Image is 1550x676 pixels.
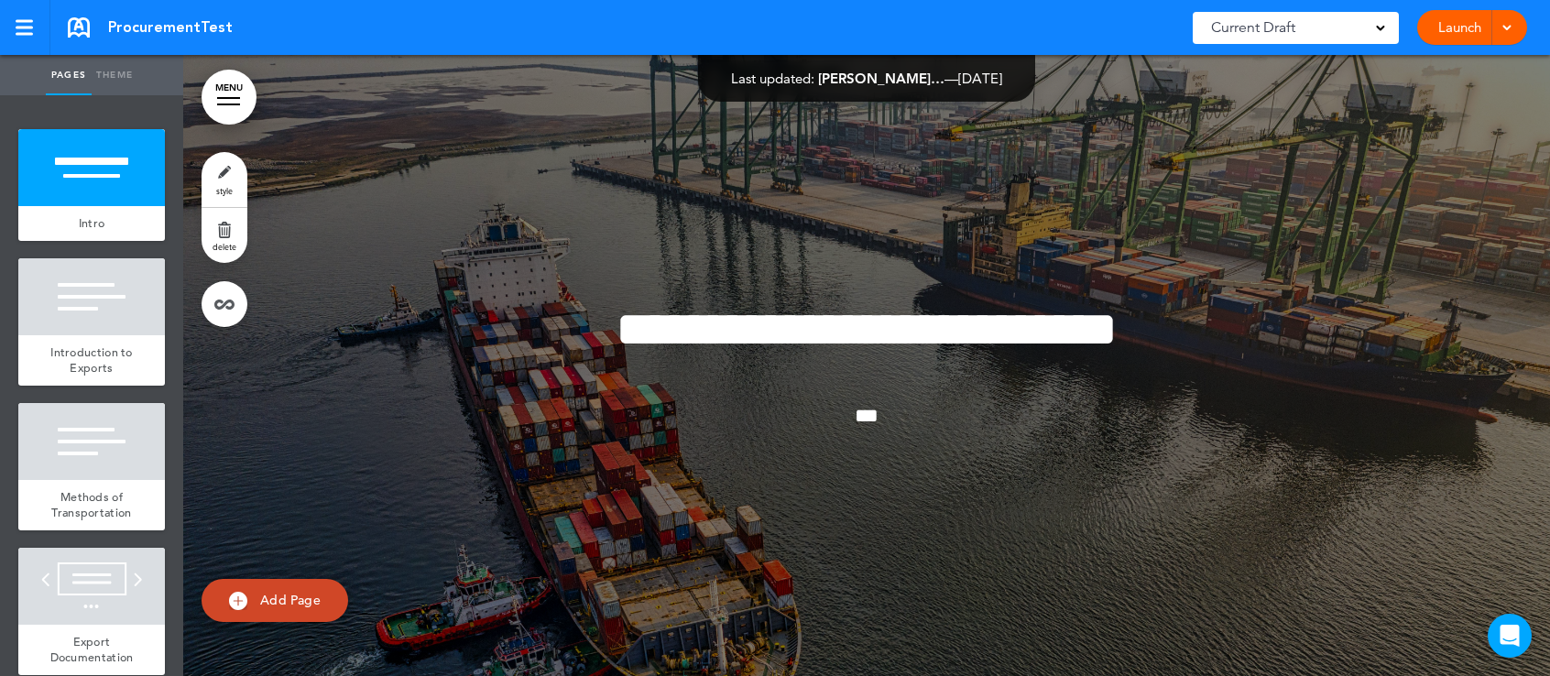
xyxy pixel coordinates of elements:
span: Intro [79,215,105,231]
span: Last updated: [731,70,814,87]
span: Export Documentation [50,634,134,666]
a: Launch [1431,10,1489,45]
a: Pages [46,55,92,95]
div: — [731,71,1002,85]
a: Add Page [202,579,348,622]
span: Add Page [260,592,321,608]
span: Methods of Transportation [51,489,131,521]
span: Introduction to Exports [50,344,133,376]
span: [DATE] [958,70,1002,87]
div: Open Intercom Messenger [1488,614,1532,658]
img: add.svg [229,592,247,610]
a: style [202,152,247,207]
span: style [216,185,233,196]
a: Intro [18,206,165,241]
span: delete [213,241,236,252]
span: [PERSON_NAME]… [818,70,944,87]
a: Theme [92,55,137,95]
span: ProcurementTest [108,17,233,38]
span: Current Draft [1211,15,1295,40]
a: delete [202,208,247,263]
a: MENU [202,70,257,125]
a: Introduction to Exports [18,335,165,386]
a: Export Documentation [18,625,165,675]
a: Methods of Transportation [18,480,165,530]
